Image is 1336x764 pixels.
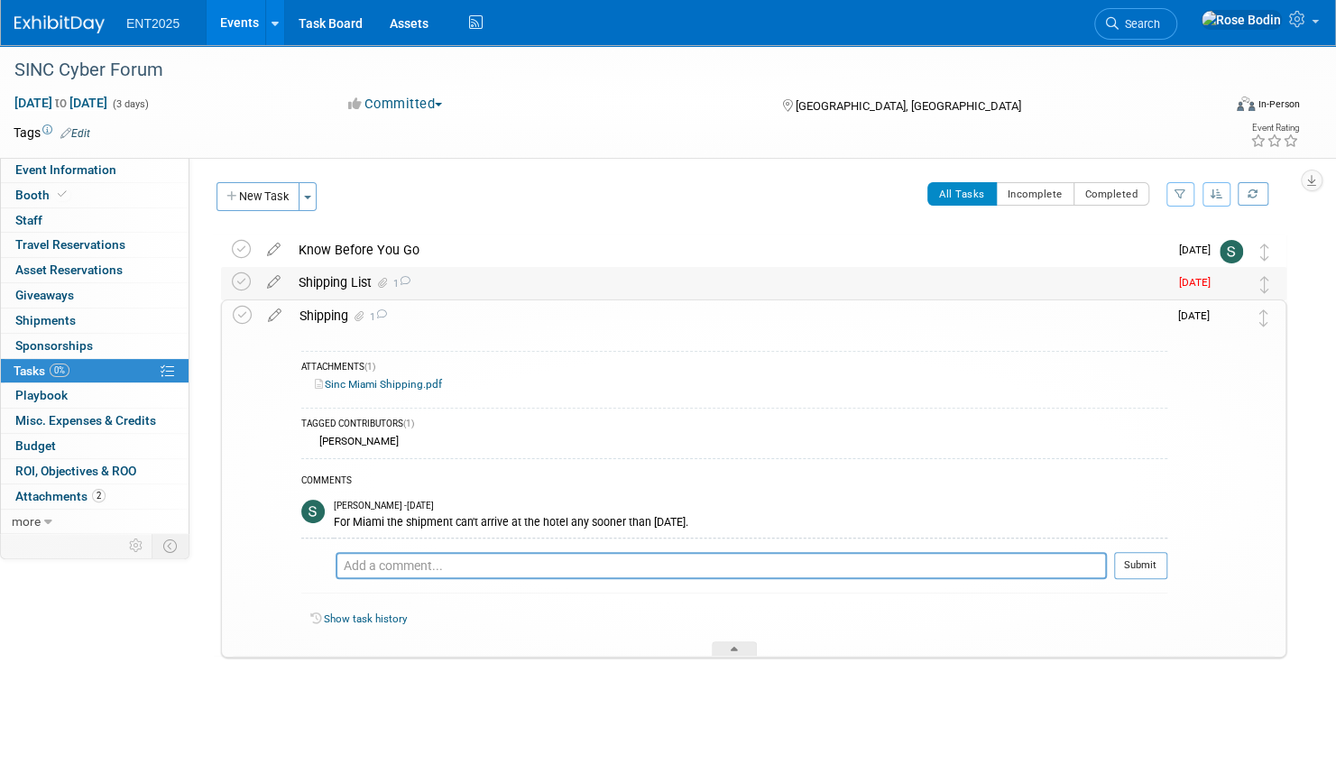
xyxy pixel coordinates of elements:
button: All Tasks [927,182,997,206]
span: (3 days) [111,98,149,110]
div: SINC Cyber Forum [8,54,1191,87]
span: Travel Reservations [15,237,125,252]
div: Event Format [1108,94,1300,121]
a: Staff [1,208,189,233]
span: Search [1119,17,1160,31]
span: 1 [367,311,387,323]
span: Playbook [15,388,68,402]
div: ATTACHMENTS [301,361,1167,376]
span: Attachments [15,489,106,503]
a: Booth [1,183,189,207]
button: New Task [217,182,299,211]
span: [DATE] [1178,309,1219,322]
img: Stephanie Silva [301,500,325,523]
a: Edit [60,127,90,140]
span: more [12,514,41,529]
div: [PERSON_NAME] [315,435,399,447]
img: Rose Bodin [1219,306,1242,329]
span: Event Information [15,162,116,177]
span: Sponsorships [15,338,93,353]
a: Sponsorships [1,334,189,358]
img: Format-Inperson.png [1237,97,1255,111]
a: more [1,510,189,534]
span: Misc. Expenses & Credits [15,413,156,428]
div: Know Before You Go [290,235,1168,265]
span: Giveaways [15,288,74,302]
a: Asset Reservations [1,258,189,282]
i: Move task [1260,244,1269,261]
a: Sinc Miami Shipping.pdf [315,378,442,391]
div: Shipping List [290,267,1168,298]
button: Incomplete [996,182,1074,206]
div: For Miami the shipment can't arrive at the hotel any sooner than [DATE]. [334,512,1167,529]
span: [DATE] [1179,244,1220,256]
span: Asset Reservations [15,262,123,277]
a: edit [258,274,290,290]
a: Misc. Expenses & Credits [1,409,189,433]
a: Refresh [1238,182,1268,206]
span: [DATE] [1179,276,1220,289]
span: Budget [15,438,56,453]
span: to [52,96,69,110]
button: Completed [1073,182,1150,206]
a: Event Information [1,158,189,182]
span: [PERSON_NAME] - [DATE] [334,500,434,512]
a: edit [258,242,290,258]
span: [GEOGRAPHIC_DATA], [GEOGRAPHIC_DATA] [795,99,1020,113]
span: Staff [15,213,42,227]
img: Rose Bodin [301,553,327,578]
img: Rose Bodin [1201,10,1282,30]
img: ExhibitDay [14,15,105,33]
a: Playbook [1,383,189,408]
i: Move task [1259,309,1268,327]
td: Tags [14,124,90,142]
span: 1 [391,278,410,290]
a: Travel Reservations [1,233,189,257]
div: COMMENTS [301,473,1167,492]
span: ENT2025 [126,16,180,31]
div: TAGGED CONTRIBUTORS [301,418,1167,433]
a: ROI, Objectives & ROO [1,459,189,483]
a: Search [1094,8,1177,40]
a: Tasks0% [1,359,189,383]
td: Toggle Event Tabs [152,534,189,557]
div: In-Person [1258,97,1300,111]
img: Stephanie Silva [1220,240,1243,263]
i: Booth reservation complete [58,189,67,199]
td: Personalize Event Tab Strip [121,534,152,557]
a: Attachments2 [1,484,189,509]
span: Booth [15,188,70,202]
span: [DATE] [DATE] [14,95,108,111]
span: 0% [50,364,69,377]
a: Show task history [324,612,407,625]
span: ROI, Objectives & ROO [15,464,136,478]
a: Budget [1,434,189,458]
img: Rose Bodin [1220,272,1243,296]
button: Submit [1114,552,1167,579]
button: Committed [342,95,449,114]
span: (1) [403,419,414,428]
div: Shipping [290,300,1167,331]
div: Event Rating [1250,124,1299,133]
a: Shipments [1,308,189,333]
a: Giveaways [1,283,189,308]
span: Shipments [15,313,76,327]
a: edit [259,308,290,324]
span: Tasks [14,364,69,378]
i: Move task [1260,276,1269,293]
span: (1) [364,362,375,372]
span: 2 [92,489,106,502]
